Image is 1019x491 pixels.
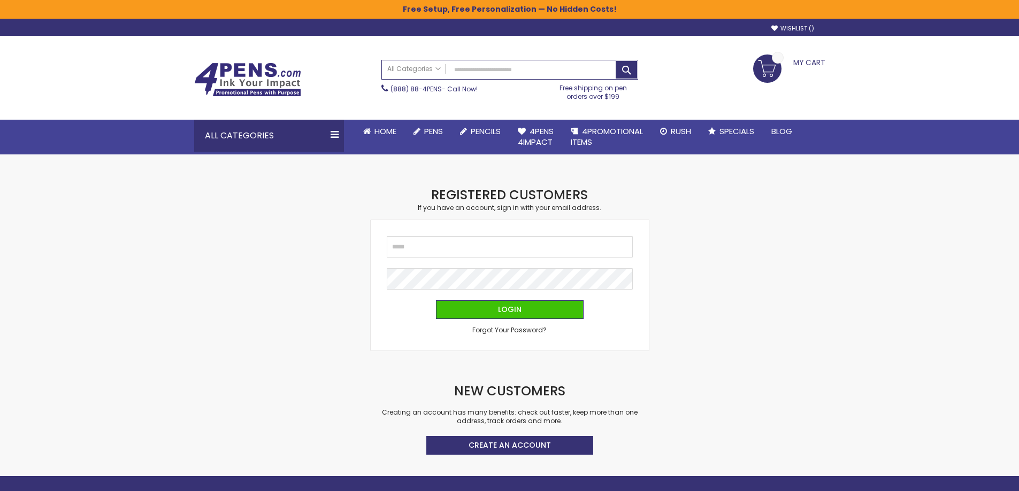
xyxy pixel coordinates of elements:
span: Blog [771,126,792,137]
span: Pens [424,126,443,137]
span: Home [374,126,396,137]
span: 4PROMOTIONAL ITEMS [571,126,643,147]
a: Forgot Your Password? [472,326,547,334]
button: Login [436,300,584,319]
a: 4Pens4impact [509,120,562,154]
span: 4Pens 4impact [518,126,554,147]
span: Pencils [471,126,501,137]
span: Login [498,304,522,315]
strong: New Customers [454,382,565,400]
a: Create an Account [426,436,593,455]
img: 4Pens Custom Pens and Promotional Products [194,63,301,97]
a: Pencils [451,120,509,143]
div: If you have an account, sign in with your email address. [371,204,649,212]
a: 4PROMOTIONALITEMS [562,120,652,154]
a: Specials [700,120,763,143]
span: - Call Now! [390,84,478,93]
a: Blog [763,120,801,143]
span: Rush [671,126,691,137]
a: Pens [405,120,451,143]
a: Home [355,120,405,143]
a: All Categories [382,60,446,78]
div: All Categories [194,120,344,152]
a: Wishlist [771,25,814,33]
span: All Categories [387,65,441,73]
a: Rush [652,120,700,143]
span: Create an Account [469,440,551,450]
strong: Registered Customers [431,186,588,204]
a: (888) 88-4PENS [390,84,442,93]
div: Free shipping on pen orders over $199 [548,80,638,101]
span: Specials [719,126,754,137]
p: Creating an account has many benefits: check out faster, keep more than one address, track orders... [371,408,649,425]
